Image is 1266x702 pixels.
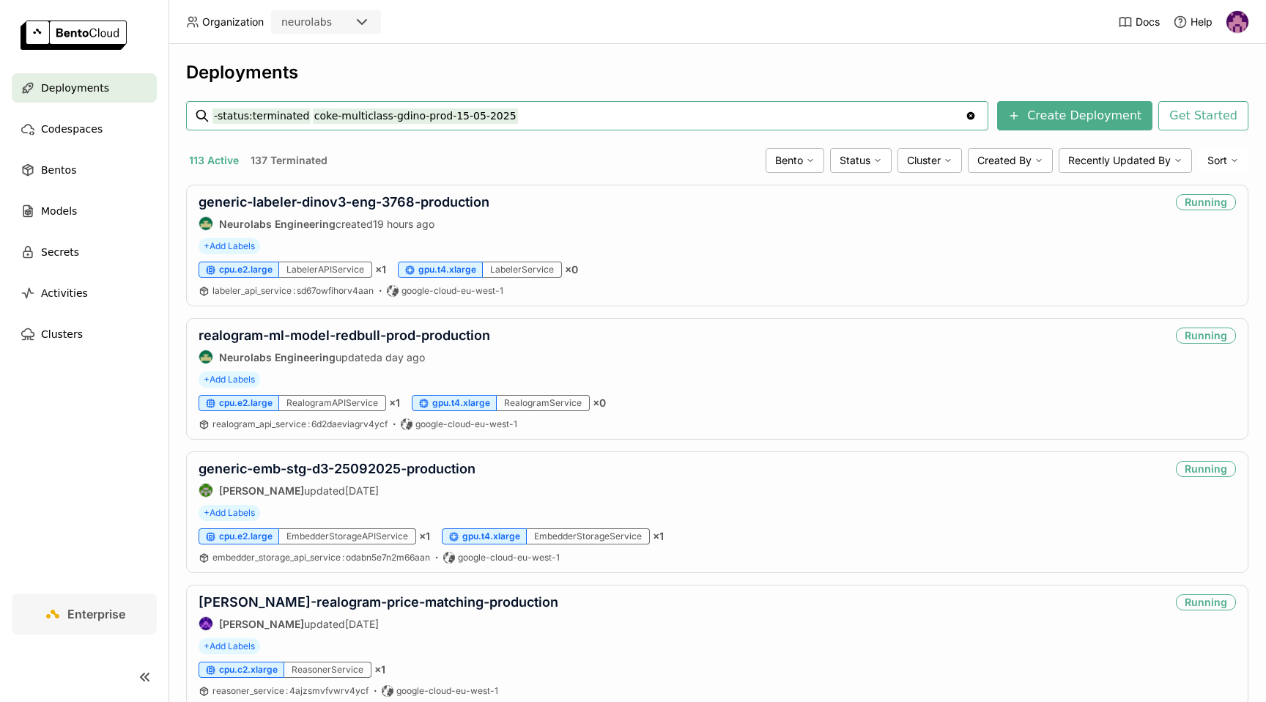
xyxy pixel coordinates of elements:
[377,351,425,363] span: a day ago
[199,505,260,521] span: +Add Labels
[41,243,79,261] span: Secrets
[212,285,374,297] a: labeler_api_service:sd67owfihorv4aan
[12,237,157,267] a: Secrets
[286,685,288,696] span: :
[396,685,498,697] span: google-cloud-eu-west-1
[1191,15,1213,29] span: Help
[219,397,273,409] span: cpu.e2.large
[345,484,379,497] span: [DATE]
[212,685,369,696] span: reasoner_service 4ajzsmvfvwrv4ycf
[199,350,490,364] div: updated
[1226,11,1248,33] img: Mathew Robinson
[12,196,157,226] a: Models
[653,530,664,543] span: × 1
[1059,148,1192,173] div: Recently Updated By
[897,148,962,173] div: Cluster
[375,263,386,276] span: × 1
[199,483,475,498] div: updated
[212,104,965,128] input: Search
[293,285,295,296] span: :
[1173,15,1213,29] div: Help
[345,618,379,630] span: [DATE]
[419,530,430,543] span: × 1
[830,148,892,173] div: Status
[219,531,273,542] span: cpu.e2.large
[199,616,558,631] div: updated
[41,120,103,138] span: Codespaces
[199,617,212,630] img: Sauyon Lee
[12,155,157,185] a: Bentos
[766,148,824,173] div: Bento
[199,217,212,230] img: Neurolabs Engineering
[1176,594,1236,610] div: Running
[281,15,332,29] div: neurolabs
[1176,194,1236,210] div: Running
[968,148,1053,173] div: Created By
[907,154,941,167] span: Cluster
[212,418,388,429] span: realogram_api_service 6d2daeviagrv4ycf
[212,685,369,697] a: reasoner_service:4ajzsmvfvwrv4ycf
[21,21,127,50] img: logo
[219,264,273,276] span: cpu.e2.large
[415,418,517,430] span: google-cloud-eu-west-1
[212,285,374,296] span: labeler_api_service sd67owfihorv4aan
[840,154,870,167] span: Status
[219,218,336,230] strong: Neurolabs Engineering
[199,461,475,476] a: generic-emb-stg-d3-25092025-production
[186,151,242,170] button: 113 Active
[12,114,157,144] a: Codespaces
[418,264,476,276] span: gpu.t4.xlarge
[1118,15,1160,29] a: Docs
[219,618,304,630] strong: [PERSON_NAME]
[199,238,260,254] span: +Add Labels
[212,552,430,563] span: embedder_storage_api_service odabn5e7n2m66aan
[212,552,430,564] a: embedder_storage_api_service:odabn5e7n2m66aan
[373,218,434,230] span: 19 hours ago
[219,351,336,363] strong: Neurolabs Engineering
[1198,148,1248,173] div: Sort
[12,278,157,308] a: Activities
[12,73,157,103] a: Deployments
[199,638,260,654] span: +Add Labels
[41,284,88,302] span: Activities
[279,528,416,544] div: EmbedderStorageAPIService
[1068,154,1171,167] span: Recently Updated By
[284,662,371,678] div: ReasonerService
[527,528,650,544] div: EmbedderStorageService
[389,396,400,410] span: × 1
[248,151,330,170] button: 137 Terminated
[333,15,335,30] input: Selected neurolabs.
[1207,154,1227,167] span: Sort
[279,395,386,411] div: RealogramAPIService
[462,531,520,542] span: gpu.t4.xlarge
[965,110,977,122] svg: Clear value
[432,397,490,409] span: gpu.t4.xlarge
[199,350,212,363] img: Neurolabs Engineering
[458,552,560,564] span: google-cloud-eu-west-1
[202,15,264,29] span: Organization
[41,325,83,343] span: Clusters
[279,262,372,278] div: LabelerAPIService
[219,484,304,497] strong: [PERSON_NAME]
[1176,328,1236,344] div: Running
[12,594,157,635] a: Enterprise
[41,79,109,97] span: Deployments
[1136,15,1160,29] span: Docs
[308,418,310,429] span: :
[1158,101,1248,130] button: Get Started
[199,194,489,210] a: generic-labeler-dinov3-eng-3768-production
[497,395,590,411] div: RealogramService
[41,161,76,179] span: Bentos
[342,552,344,563] span: :
[219,664,278,676] span: cpu.c2.xlarge
[12,319,157,349] a: Clusters
[199,372,260,388] span: +Add Labels
[199,216,489,231] div: created
[593,396,606,410] span: × 0
[483,262,562,278] div: LabelerService
[401,285,503,297] span: google-cloud-eu-west-1
[199,594,558,610] a: [PERSON_NAME]-realogram-price-matching-production
[977,154,1032,167] span: Created By
[1176,461,1236,477] div: Running
[374,663,385,676] span: × 1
